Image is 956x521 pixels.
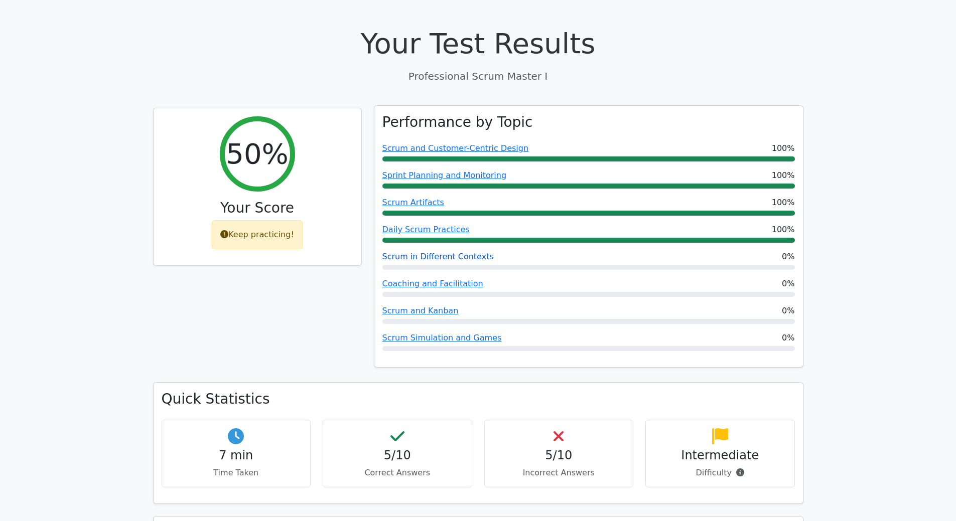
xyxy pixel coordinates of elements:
[162,391,795,408] h3: Quick Statistics
[772,142,795,154] span: 100%
[782,305,794,317] span: 0%
[382,306,459,315] a: Scrum and Kanban
[493,448,625,463] h4: 5/10
[382,252,494,261] a: Scrum in Different Contexts
[382,333,502,342] a: Scrum Simulation and Games
[782,278,794,290] span: 0%
[226,137,288,170] h2: 50%
[331,467,464,479] p: Correct Answers
[382,198,444,207] a: Scrum Artifacts
[782,251,794,263] span: 0%
[782,332,794,344] span: 0%
[331,448,464,463] h4: 5/10
[170,467,303,479] p: Time Taken
[162,200,353,217] h3: Your Score
[153,69,803,84] p: Professional Scrum Master I
[772,197,795,209] span: 100%
[654,448,786,463] h4: Intermediate
[382,114,533,131] h3: Performance by Topic
[212,220,303,249] div: Keep practicing!
[493,467,625,479] p: Incorrect Answers
[382,279,483,288] a: Coaching and Facilitation
[170,448,303,463] h4: 7 min
[772,224,795,236] span: 100%
[153,27,803,60] h1: Your Test Results
[382,225,470,234] a: Daily Scrum Practices
[772,169,795,182] span: 100%
[654,467,786,479] p: Difficulty
[382,143,529,153] a: Scrum and Customer-Centric Design
[382,170,507,180] a: Sprint Planning and Monitoring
